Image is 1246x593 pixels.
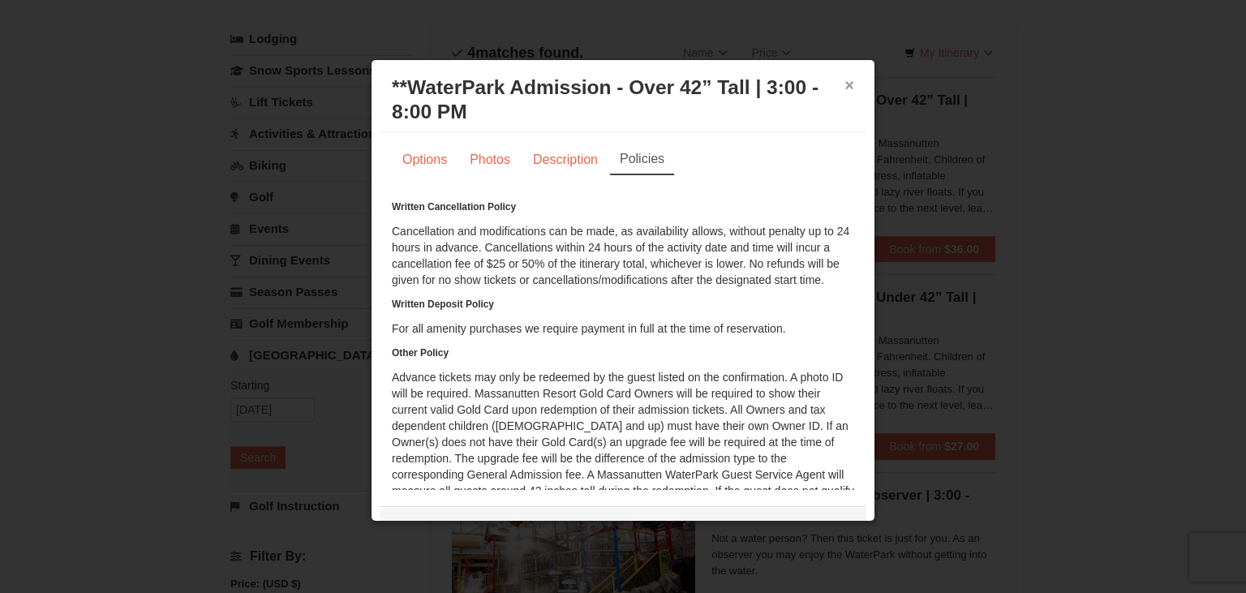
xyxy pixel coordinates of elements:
[392,199,854,564] div: Cancellation and modifications can be made, as availability allows, without penalty up to 24 hour...
[392,144,458,175] a: Options
[392,345,854,361] h6: Other Policy
[392,75,854,124] h3: **WaterPark Admission - Over 42” Tall | 3:00 - 8:00 PM
[392,199,854,215] h6: Written Cancellation Policy
[392,296,854,312] h6: Written Deposit Policy
[380,506,866,547] div: Massanutten Indoor/Outdoor WaterPark
[522,144,608,175] a: Description
[610,144,674,175] a: Policies
[459,144,521,175] a: Photos
[844,77,854,93] button: ×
